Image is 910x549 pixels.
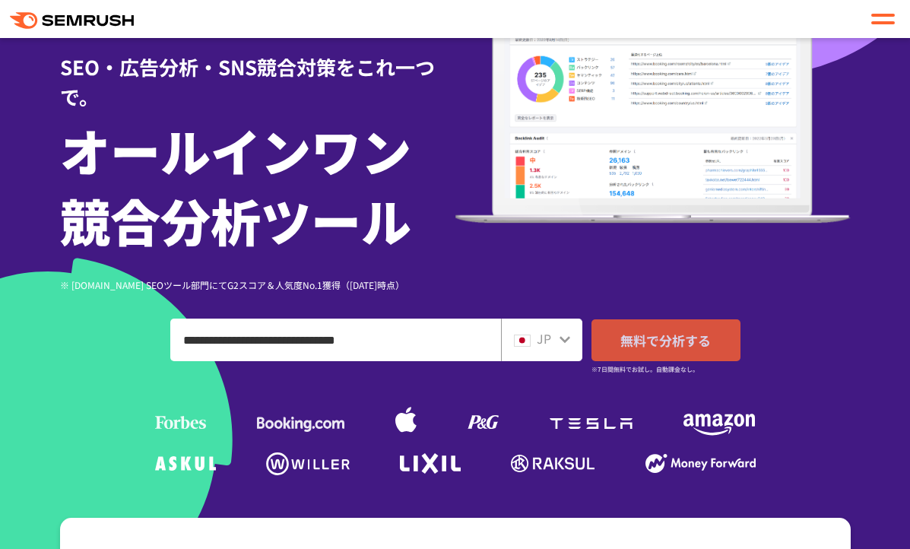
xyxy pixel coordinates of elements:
a: 無料で分析する [591,319,740,361]
small: ※7日間無料でお試し。自動課金なし。 [591,362,699,376]
span: JP [537,329,551,347]
span: 無料で分析する [620,331,711,350]
div: SEO・広告分析・SNS競合対策をこれ一つで。 [60,29,455,111]
div: ※ [DOMAIN_NAME] SEOツール部門にてG2スコア＆人気度No.1獲得（[DATE]時点） [60,278,455,292]
h1: オールインワン 競合分析ツール [60,115,455,255]
input: ドメイン、キーワードまたはURLを入力してください [171,319,500,360]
